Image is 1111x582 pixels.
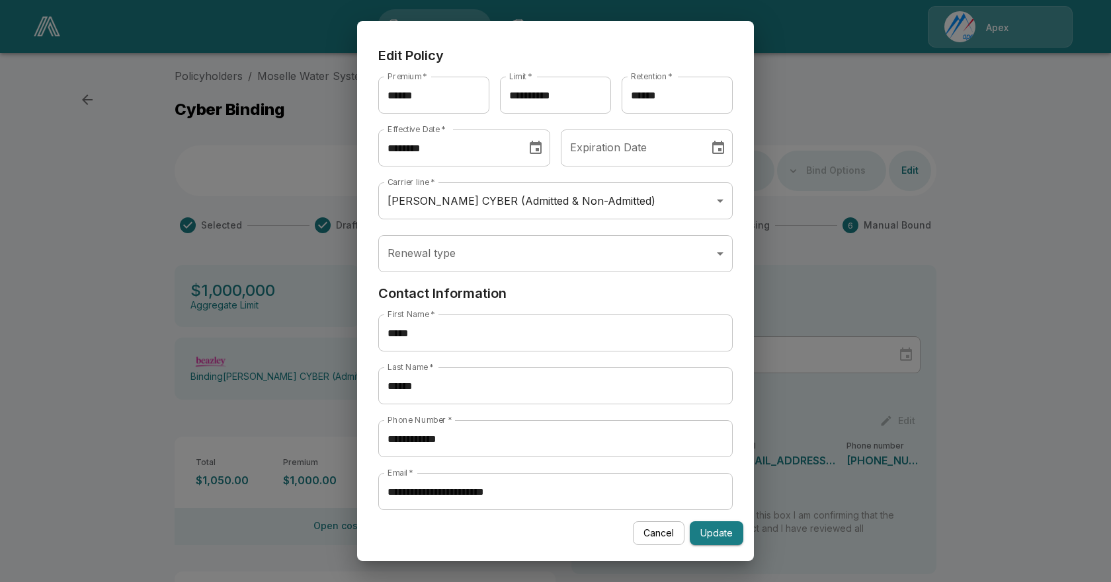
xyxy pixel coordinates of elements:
[522,135,549,161] button: Choose date, selected date is Oct 6, 2025
[378,182,733,219] div: [PERSON_NAME] CYBER (Admitted & Non-Admitted)
[631,71,673,82] label: Retention
[388,124,446,135] label: Effective Date
[388,414,452,425] label: Phone Number
[378,283,733,304] h6: Contact Information
[633,521,684,546] button: Cancel
[388,467,413,478] label: Email
[378,45,733,66] h6: Edit Policy
[388,71,427,82] label: Premium
[690,521,743,546] button: Update
[388,176,435,188] label: Carrier line
[705,135,731,161] button: Choose date
[509,71,532,82] label: Limit
[388,361,434,373] label: Last Name
[388,309,434,320] label: First Name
